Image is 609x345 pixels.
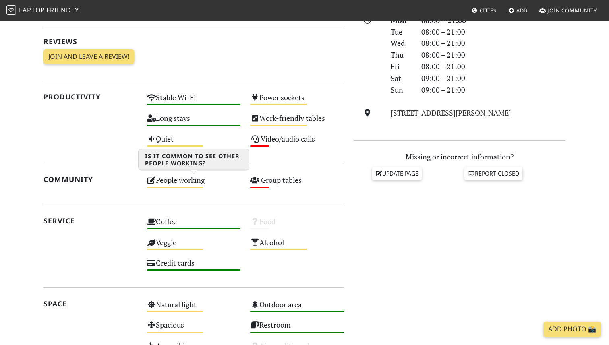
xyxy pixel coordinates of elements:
span: Cities [480,7,497,14]
div: Tue [386,26,416,38]
div: Work-friendly tables [245,112,349,132]
h2: Space [43,300,137,308]
div: Fri [386,61,416,72]
div: 08:00 – 21:00 [416,37,570,49]
div: Long stays [142,112,246,132]
div: Restroom [245,318,349,339]
p: Missing or incorrect information? [354,151,565,163]
s: Video/audio calls [261,134,315,144]
h2: Reviews [43,37,344,46]
div: 08:00 – 21:00 [416,26,570,38]
span: Friendly [46,6,79,14]
div: Stable Wi-Fi [142,91,246,112]
div: Alcohol [245,236,349,256]
div: Outdoor area [245,298,349,318]
a: Report closed [464,167,522,180]
a: Join and leave a review! [43,49,134,64]
a: LaptopFriendly LaptopFriendly [6,4,79,18]
a: Join Community [536,3,600,18]
span: Laptop [19,6,45,14]
div: Natural light [142,298,246,318]
h3: Is it common to see other people working? [139,149,249,170]
a: Cities [468,3,500,18]
div: Thu [386,49,416,61]
a: Update page [372,167,422,180]
a: [STREET_ADDRESS][PERSON_NAME] [391,108,511,118]
img: LaptopFriendly [6,5,16,15]
h2: Community [43,175,137,184]
div: Sat [386,72,416,84]
h2: Productivity [43,93,137,101]
div: 08:00 – 21:00 [416,61,570,72]
div: 08:00 – 21:00 [416,49,570,61]
div: Spacious [142,318,246,339]
div: Veggie [142,236,246,256]
div: 09:00 – 21:00 [416,84,570,96]
s: Group tables [261,175,302,185]
div: 09:00 – 21:00 [416,72,570,84]
div: Sun [386,84,416,96]
div: Quiet [142,132,246,153]
h2: Service [43,217,137,225]
div: Wed [386,37,416,49]
div: People working [142,174,246,194]
div: Coffee [142,215,246,236]
a: Add [505,3,531,18]
span: Add [516,7,528,14]
div: Food [245,215,349,236]
div: Power sockets [245,91,349,112]
span: Join Community [547,7,597,14]
div: Credit cards [142,256,246,277]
